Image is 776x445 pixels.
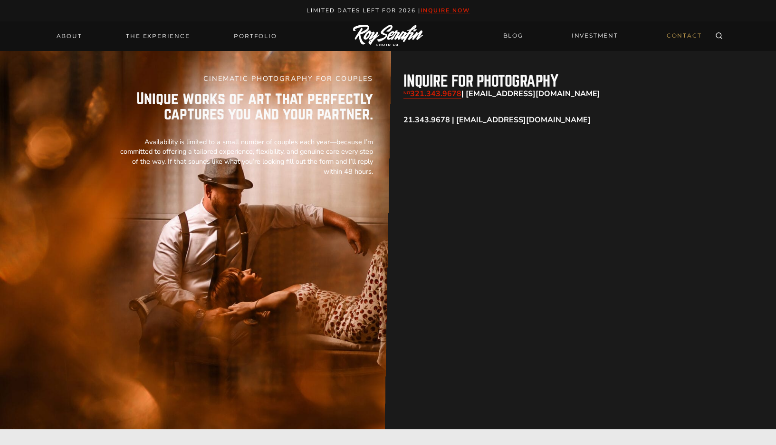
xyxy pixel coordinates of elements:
[403,74,662,89] h2: inquire for photography
[51,30,88,43] a: About
[403,89,600,99] strong: | [EMAIL_ADDRESS][DOMAIN_NAME]
[403,115,591,125] strong: 21.343.9678 | [EMAIL_ADDRESS][DOMAIN_NAME]
[115,74,373,84] h5: CINEMATIC PHOTOGRAPHY FOR COUPLES
[115,88,373,122] p: Unique works of art that perfectly captures you and your partner.
[712,30,726,43] button: View Search Form
[661,28,708,44] a: CONTACT
[120,30,195,43] a: THE EXPERIENCE
[51,30,283,43] nav: Primary Navigation
[353,25,423,47] img: Logo of Roy Serafin Photo Co., featuring stylized text in white on a light background, representi...
[10,6,766,16] p: Limited Dates LEft for 2026 |
[566,28,624,44] a: INVESTMENT
[498,28,529,44] a: BLOG
[403,89,461,99] a: NO321.343.9678
[421,7,470,14] a: inquire now
[403,90,410,96] sub: NO
[228,30,282,43] a: Portfolio
[498,28,708,44] nav: Secondary Navigation
[115,137,373,177] p: Availability is limited to a small number of couples each year—because I’m committed to offering ...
